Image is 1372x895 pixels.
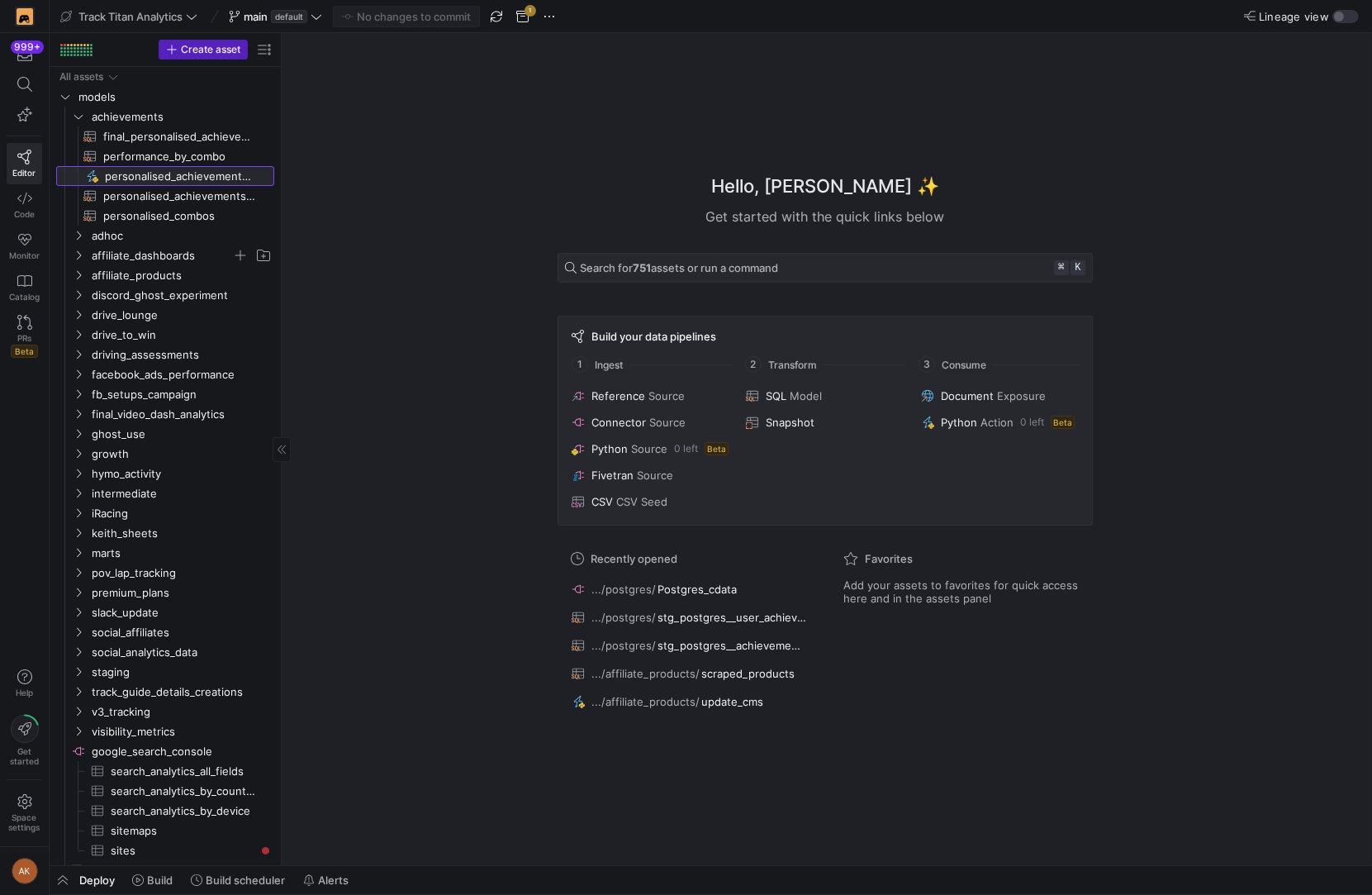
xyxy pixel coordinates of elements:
[580,261,778,274] span: Search for assets or run a command
[78,10,183,23] span: Track Titan Analytics
[111,821,255,840] span: sitemaps​​​​​​​​​
[105,167,255,186] span: personalised_achievements_s3​​​​​
[56,87,274,107] div: Press SPACE to select this row.
[9,250,40,260] span: Monitor
[111,782,255,801] span: search_analytics_by_country​​​​​​​​​
[183,866,292,894] button: Build scheduler
[78,88,272,107] span: models
[591,667,700,680] span: .../affiliate_products/
[658,611,806,624] span: stg_postgres__user_achievements
[1259,10,1329,23] span: Lineage view
[591,442,628,455] span: Python
[591,330,716,343] span: Build your data pipelines
[56,840,274,860] a: sites​​​​​​​​​
[56,464,274,483] div: Press SPACE to select this row.
[92,306,272,325] span: drive_lounge
[92,722,272,741] span: visibility_metrics
[7,226,42,267] a: Monitor
[9,812,40,832] span: Space settings
[92,365,272,384] span: facebook_ads_performance
[56,285,274,305] div: Press SPACE to select this row.
[244,10,268,23] span: main
[79,874,115,887] span: Deploy
[1020,417,1044,428] span: 0 left
[56,741,274,761] a: google_search_console​​​​​​​​
[92,107,272,126] span: achievements
[7,854,42,888] button: AK
[616,495,667,508] span: CSV Seed
[56,563,274,583] div: Press SPACE to select this row.
[591,389,645,402] span: Reference
[92,524,272,543] span: keith_sheets
[92,484,272,503] span: intermediate
[92,345,272,364] span: driving_assessments
[567,635,810,656] button: .../postgres/stg_postgres__achievements
[56,860,274,880] a: subscriptions_with_uuid​​​​​​​​​​
[591,639,656,652] span: .../postgres/
[56,622,274,642] div: Press SPACE to select this row.
[56,662,274,682] div: Press SPACE to select this row.
[103,147,255,166] span: performance_by_combo​​​​​​​​​​
[56,801,274,821] a: search_analytics_by_device​​​​​​​​​
[568,492,733,512] button: CSVCSV Seed
[271,10,307,23] span: default
[918,412,1082,432] button: PythonAction0 leftBeta
[633,261,651,274] strong: 751
[103,207,255,226] span: personalised_combos​​​​​​​​​​
[92,445,272,464] span: growth
[92,663,272,682] span: staging
[743,412,907,432] button: Snapshot
[56,325,274,345] div: Press SPACE to select this row.
[843,578,1080,605] span: Add your assets to favorites for quick access here and in the assets panel
[56,543,274,563] div: Press SPACE to select this row.
[56,721,274,741] div: Press SPACE to select this row.
[658,583,737,596] span: Postgres_cdata
[56,523,274,543] div: Press SPACE to select this row.
[56,781,274,801] div: Press SPACE to select this row.
[92,544,272,563] span: marts
[56,642,274,662] div: Press SPACE to select this row.
[1054,260,1069,275] kbd: ⌘
[701,695,763,708] span: update_cms
[111,841,255,860] span: sites​​​​​​​​​
[56,6,202,27] button: Track Titan Analytics
[743,386,907,406] button: SQLModel
[7,143,42,184] a: Editor
[701,667,795,680] span: scraped_products
[56,821,274,840] div: Press SPACE to select this row.
[92,226,272,245] span: adhoc
[568,386,733,406] button: ReferenceSource
[92,583,272,602] span: premium_plans
[7,184,42,226] a: Code
[92,504,272,523] span: iRacing
[56,761,274,781] div: Press SPACE to select this row.
[56,186,274,206] a: personalised_achievements_tracker​​​​​​​​​​
[705,442,729,455] span: Beta
[7,308,42,364] a: PRsBeta
[7,708,42,773] button: Getstarted
[56,424,274,444] div: Press SPACE to select this row.
[711,173,939,200] h1: Hello, [PERSON_NAME] ✨
[766,416,814,429] span: Snapshot
[56,602,274,622] div: Press SPACE to select this row.
[591,469,634,482] span: Fivetran
[92,246,232,265] span: affiliate_dashboards
[766,389,786,402] span: SQL
[56,265,274,285] div: Press SPACE to select this row.
[103,187,255,206] span: personalised_achievements_tracker​​​​​​​​​​
[56,821,274,840] a: sitemaps​​​​​​​​​
[865,552,913,565] span: Favorites
[567,578,810,600] button: .../postgres/Postgres_cdata
[11,345,38,358] span: Beta
[56,345,274,364] div: Press SPACE to select this row.
[674,443,698,455] span: 0 left
[56,206,274,226] a: personalised_combos​​​​​​​​​​
[56,483,274,503] div: Press SPACE to select this row.
[568,439,733,459] button: PythonSource0 leftBeta
[10,746,39,766] span: Get started
[56,245,274,265] div: Press SPACE to select this row.
[11,40,44,54] div: 999+
[159,40,248,60] button: Create asset
[56,67,274,87] div: Press SPACE to select this row.
[591,695,700,708] span: .../affiliate_products/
